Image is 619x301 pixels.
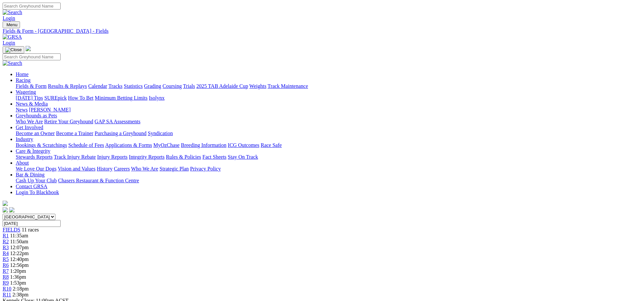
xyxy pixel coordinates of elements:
span: 11 races [22,227,39,232]
a: How To Bet [68,95,94,101]
img: logo-grsa-white.png [26,46,31,51]
span: 1:53pm [10,280,26,286]
div: About [16,166,616,172]
a: Fields & Form - [GEOGRAPHIC_DATA] - Fields [3,28,616,34]
a: Fields & Form [16,83,47,89]
a: Statistics [124,83,143,89]
img: Search [3,60,22,66]
img: twitter.svg [9,207,14,212]
button: Toggle navigation [3,46,24,53]
div: News & Media [16,107,616,113]
a: Who We Are [131,166,158,171]
a: Wagering [16,89,36,95]
span: 2:38pm [12,292,29,297]
div: Wagering [16,95,616,101]
a: SUREpick [44,95,67,101]
a: Become a Trainer [56,130,93,136]
img: facebook.svg [3,207,8,212]
a: Coursing [163,83,182,89]
img: logo-grsa-white.png [3,201,8,206]
img: GRSA [3,34,22,40]
a: Industry [16,136,33,142]
a: [PERSON_NAME] [29,107,70,112]
a: Login [3,15,15,21]
a: Purchasing a Greyhound [95,130,146,136]
div: Racing [16,83,616,89]
img: Close [5,47,22,52]
a: Stewards Reports [16,154,52,160]
a: Login To Blackbook [16,190,59,195]
a: Calendar [88,83,107,89]
input: Select date [3,220,61,227]
a: R1 [3,233,9,238]
a: R11 [3,292,11,297]
span: 1:20pm [10,268,26,274]
a: Trials [183,83,195,89]
a: Minimum Betting Limits [95,95,147,101]
span: R9 [3,280,9,286]
span: FIELDS [3,227,20,232]
a: R6 [3,262,9,268]
a: News & Media [16,101,48,107]
a: Home [16,71,29,77]
a: News [16,107,28,112]
a: Get Involved [16,125,43,130]
a: R3 [3,245,9,250]
input: Search [3,3,61,10]
a: Fact Sheets [203,154,226,160]
a: Grading [144,83,161,89]
a: Injury Reports [97,154,127,160]
span: 12:07pm [10,245,29,250]
a: Weights [249,83,266,89]
div: Industry [16,142,616,148]
a: About [16,160,29,166]
a: Rules & Policies [166,154,201,160]
span: 11:50am [10,239,28,244]
a: Chasers Restaurant & Function Centre [58,178,139,183]
a: We Love Our Dogs [16,166,56,171]
a: Syndication [148,130,173,136]
a: Breeding Information [181,142,226,148]
a: R4 [3,251,9,256]
a: R8 [3,274,9,280]
a: Track Maintenance [268,83,308,89]
span: 11:35am [10,233,28,238]
div: Bar & Dining [16,178,616,184]
img: Search [3,10,22,15]
input: Search [3,53,61,60]
a: R5 [3,256,9,262]
a: Strategic Plan [160,166,189,171]
a: Schedule of Fees [68,142,104,148]
a: MyOzChase [153,142,180,148]
span: 1:36pm [10,274,26,280]
a: GAP SA Assessments [95,119,141,124]
a: Contact GRSA [16,184,47,189]
a: Isolynx [149,95,164,101]
a: R10 [3,286,11,291]
button: Toggle navigation [3,21,20,28]
a: Results & Replays [48,83,87,89]
a: [DATE] Tips [16,95,43,101]
span: 12:56pm [10,262,29,268]
span: Menu [7,22,17,27]
a: Care & Integrity [16,148,50,154]
a: Race Safe [261,142,281,148]
a: R7 [3,268,9,274]
span: 2:18pm [13,286,29,291]
span: 12:40pm [10,256,29,262]
a: R2 [3,239,9,244]
a: Careers [114,166,130,171]
a: Retire Your Greyhound [44,119,93,124]
div: Get Involved [16,130,616,136]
